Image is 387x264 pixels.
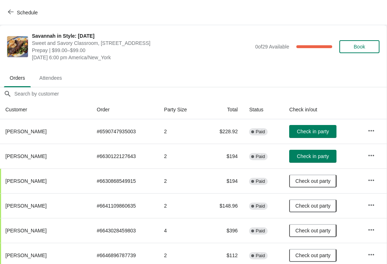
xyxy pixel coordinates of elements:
span: Paid [255,179,265,184]
button: Schedule [4,6,43,19]
span: Savannah in Style: [DATE] [32,32,252,40]
td: 4 [158,218,204,243]
button: Check out party [289,224,336,237]
button: Check in party [289,150,336,163]
button: Check out party [289,175,336,187]
span: [PERSON_NAME] [5,129,47,134]
span: [DATE] 6:00 pm America/New_York [32,54,252,61]
span: Paid [255,129,265,135]
span: Check out party [295,178,330,184]
span: 0 of 29 Available [255,44,289,50]
span: Check out party [295,253,330,258]
span: [PERSON_NAME] [5,203,47,209]
td: $148.96 [204,193,243,218]
input: Search by customer [14,87,387,100]
span: Check out party [295,228,330,233]
td: $194 [204,168,243,193]
span: Check in party [297,153,329,159]
th: Status [243,100,283,119]
td: # 6643028459803 [91,218,158,243]
td: # 6630868549915 [91,168,158,193]
button: Check out party [289,249,336,262]
span: [PERSON_NAME] [5,253,47,258]
img: Savannah in Style: Friday, August 22nd [7,36,28,57]
td: 2 [158,168,204,193]
th: Party Size [158,100,204,119]
button: Check in party [289,125,336,138]
span: Orders [4,71,31,84]
td: # 6630122127643 [91,144,158,168]
span: Book [354,44,365,50]
td: 2 [158,144,204,168]
span: Paid [255,203,265,209]
td: $396 [204,218,243,243]
td: # 6590747935003 [91,119,158,144]
th: Check in/out [283,100,362,119]
td: $194 [204,144,243,168]
span: Attendees [34,71,68,84]
button: Book [339,40,379,53]
span: Paid [255,228,265,234]
span: Paid [255,253,265,259]
span: [PERSON_NAME] [5,228,47,233]
td: 2 [158,119,204,144]
span: Sweet and Savory Classroom, [STREET_ADDRESS] [32,40,252,47]
span: Check out party [295,203,330,209]
span: Paid [255,154,265,159]
span: Check in party [297,129,329,134]
td: # 6641109860635 [91,193,158,218]
td: 2 [158,193,204,218]
span: [PERSON_NAME] [5,178,47,184]
button: Check out party [289,199,336,212]
span: [PERSON_NAME] [5,153,47,159]
td: $228.92 [204,119,243,144]
span: Prepay | $99.00–$99.00 [32,47,252,54]
th: Order [91,100,158,119]
th: Total [204,100,243,119]
span: Schedule [17,10,38,15]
